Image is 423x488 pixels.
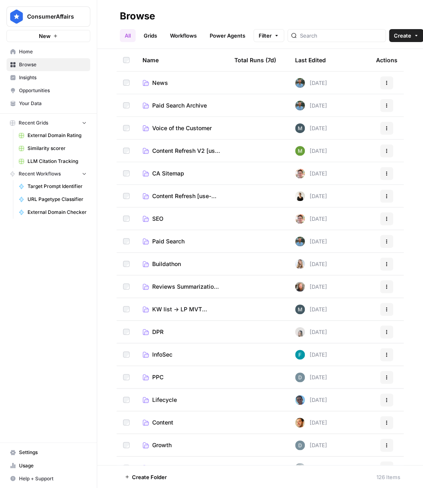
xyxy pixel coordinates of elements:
img: 2agzpzudf1hwegjq0yfnpolu71ad [295,123,305,133]
span: Content [152,418,173,427]
div: Total Runs (7d) [234,49,276,71]
a: KW list -> LP MVT ideation [142,305,221,313]
img: cey2xrdcekjvnatjucu2k7sm827y [295,237,305,246]
a: Voice of the Customer [142,124,221,132]
div: [DATE] [295,327,327,337]
div: [DATE] [295,214,327,224]
div: Browse [120,10,155,23]
img: 7dkj40nmz46gsh6f912s7bk0kz0q [295,418,305,427]
span: Opportunities [19,87,87,94]
div: Last Edited [295,49,326,71]
a: External Domain Rating [15,129,90,142]
img: cligphsu63qclrxpa2fa18wddixk [295,169,305,178]
div: [DATE] [295,372,327,382]
span: Your Data [19,100,87,107]
a: Growth [142,441,221,449]
span: Voice of the Customer [152,124,212,132]
div: [DATE] [295,169,327,178]
a: Settings [6,446,90,459]
img: s7jow0aglyjrx5ox71uu927a0s2f [295,350,305,359]
span: LLM Citation Tracking [28,158,87,165]
span: Create Folder [132,473,167,481]
span: Insights [19,74,87,81]
img: m6k2bpvuz2kqxca3vszwphwci0pb [295,146,305,156]
div: Actions [376,49,397,71]
a: SEO [142,215,221,223]
a: Home [6,45,90,58]
span: SEO [152,215,164,223]
span: URL Pagetype Classifier [28,196,87,203]
a: Content Refresh V2 [use-case4] [142,147,221,155]
a: Power Agents [205,29,250,42]
a: Lifecycle [142,396,221,404]
a: Insights [6,71,90,84]
span: External Domain Checker [28,209,87,216]
img: ConsumerAffairs Logo [9,9,24,24]
div: [DATE] [295,101,327,110]
a: News [142,79,221,87]
button: Help + Support [6,472,90,485]
img: 3vmt2zjtb4ahba9sddrrm4ln067z [295,463,305,473]
img: ycwi5nakws32ilp1nb2dvjlr7esq [295,372,305,382]
a: DPR [142,328,221,336]
div: [DATE] [295,418,327,427]
button: Filter [253,29,284,42]
a: Buildathon [142,260,221,268]
button: Create Folder [120,470,172,483]
span: KW list -> LP MVT ideation [152,305,221,313]
span: Growth [152,441,172,449]
a: Reviews Summarization [Use-Case 3] [142,283,221,291]
a: Usage [6,459,90,472]
img: cligphsu63qclrxpa2fa18wddixk [295,214,305,224]
span: PPC [152,373,164,381]
div: [DATE] [295,304,327,314]
a: URL Pagetype Classifier [15,193,90,206]
button: Workspace: ConsumerAffairs [6,6,90,27]
a: Similarity scorer [15,142,90,155]
span: Paid Search [152,237,185,245]
span: Recent Workflows [19,170,61,177]
span: DPR [152,328,164,336]
a: CA Sitemap [142,169,221,177]
a: LLM Citation Tracking [15,155,90,168]
div: [DATE] [295,78,327,88]
span: Enhance Company Info w/ Quiz Data [Use-Case 2] [152,464,221,472]
a: All [120,29,136,42]
span: Help + Support [19,475,87,482]
a: Paid Search Archive [142,101,221,110]
span: Home [19,48,87,55]
div: [DATE] [295,191,327,201]
div: [DATE] [295,146,327,156]
a: Opportunities [6,84,90,97]
input: Search [300,32,382,40]
img: cey2xrdcekjvnatjucu2k7sm827y [295,78,305,88]
span: Similarity scorer [28,145,87,152]
div: [DATE] [295,259,327,269]
span: Settings [19,449,87,456]
img: 6lzcvtqrom6glnstmpsj9w10zs8o [295,259,305,269]
span: Target Prompt Identifier [28,183,87,190]
span: Usage [19,462,87,469]
div: 126 Items [376,473,400,481]
span: Content Refresh [use-case 4] [152,192,221,200]
div: [DATE] [295,440,327,450]
span: CA Sitemap [152,169,184,177]
button: New [6,30,90,42]
span: Create [394,32,411,40]
a: Grids [139,29,162,42]
span: ConsumerAffairs [27,13,76,21]
a: Content [142,418,221,427]
img: ppmrwor7ca391jhppk7fn9g8e2e5 [295,191,305,201]
a: Workflows [165,29,202,42]
img: ycwi5nakws32ilp1nb2dvjlr7esq [295,440,305,450]
span: Filter [259,32,272,40]
a: Enhance Company Info w/ Quiz Data [Use-Case 2] [142,464,221,472]
span: External Domain Rating [28,132,87,139]
div: [DATE] [295,123,327,133]
a: PPC [142,373,221,381]
a: Your Data [6,97,90,110]
div: [DATE] [295,282,327,292]
button: Recent Grids [6,117,90,129]
img: r8o5t4pzb0o6hnpgjs1ia4vi3qep [295,395,305,405]
img: rz5h4m3vtllfgh4rop6w7nfrq2ci [295,282,305,292]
